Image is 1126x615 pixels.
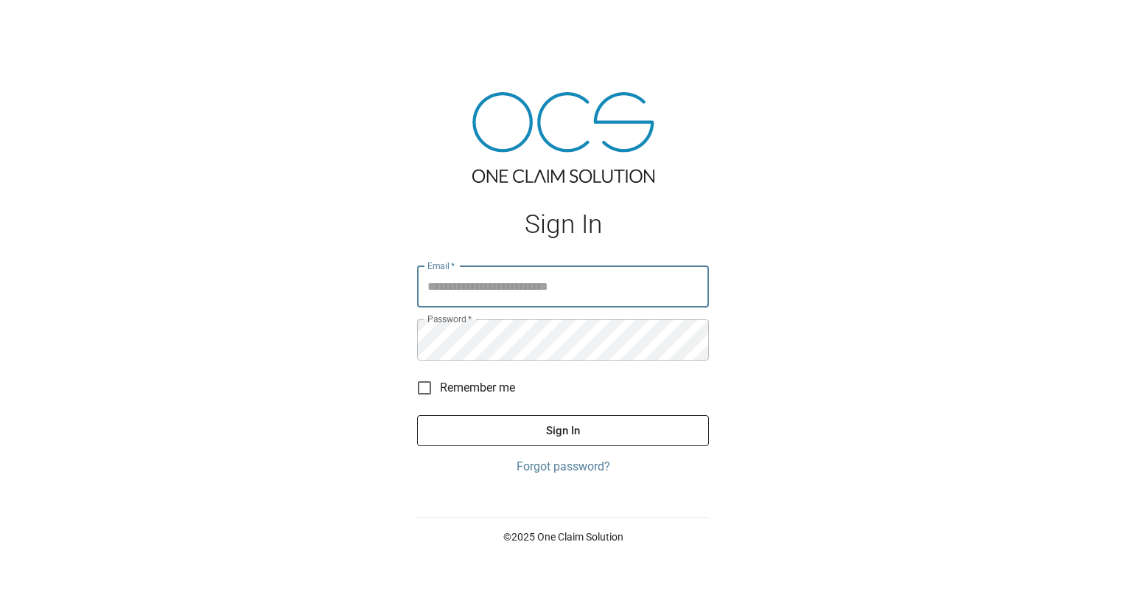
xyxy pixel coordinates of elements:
label: Password [427,313,472,325]
img: ocs-logo-white-transparent.png [18,9,77,38]
label: Email [427,260,455,272]
img: ocs-logo-tra.png [472,92,654,183]
h1: Sign In [417,209,709,240]
span: Remember me [440,379,515,397]
button: Sign In [417,415,709,446]
p: © 2025 One Claim Solution [417,529,709,544]
a: Forgot password? [417,458,709,476]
